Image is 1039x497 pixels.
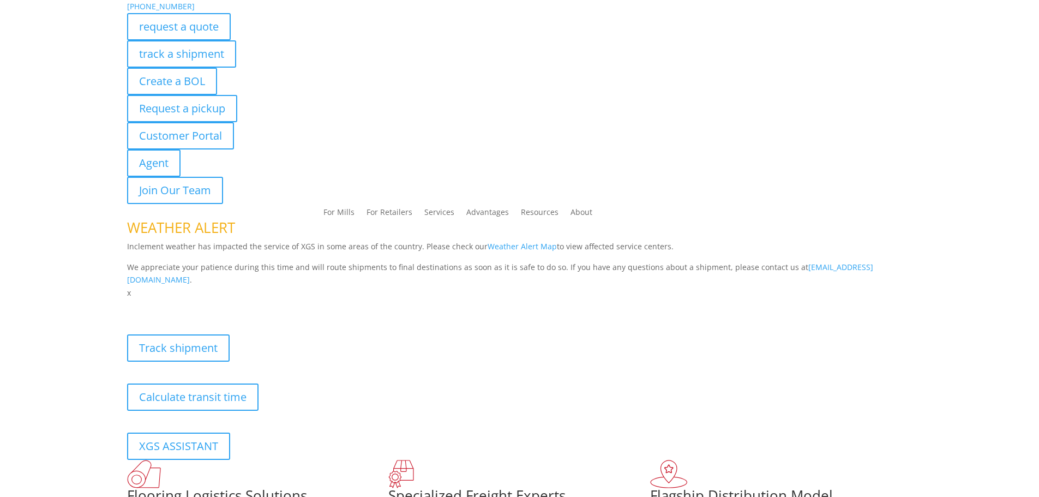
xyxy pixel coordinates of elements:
a: Services [424,208,454,220]
a: For Mills [323,208,355,220]
p: Inclement weather has impacted the service of XGS in some areas of the country. Please check our ... [127,240,912,261]
img: xgs-icon-focused-on-flooring-red [388,460,414,488]
a: track a shipment [127,40,236,68]
a: Weather Alert Map [488,241,557,252]
a: Track shipment [127,334,230,362]
a: About [570,208,592,220]
a: Calculate transit time [127,384,259,411]
a: [PHONE_NUMBER] [127,1,195,11]
img: xgs-icon-total-supply-chain-intelligence-red [127,460,161,488]
span: WEATHER ALERT [127,218,235,237]
a: For Retailers [367,208,412,220]
b: Visibility, transparency, and control for your entire supply chain. [127,301,370,312]
a: Create a BOL [127,68,217,95]
a: Advantages [466,208,509,220]
a: Resources [521,208,558,220]
a: Agent [127,149,181,177]
a: XGS ASSISTANT [127,433,230,460]
p: We appreciate your patience during this time and will route shipments to final destinations as so... [127,261,912,287]
p: x [127,286,912,300]
a: Customer Portal [127,122,234,149]
img: xgs-icon-flagship-distribution-model-red [650,460,688,488]
a: Request a pickup [127,95,237,122]
a: Join Our Team [127,177,223,204]
a: request a quote [127,13,231,40]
